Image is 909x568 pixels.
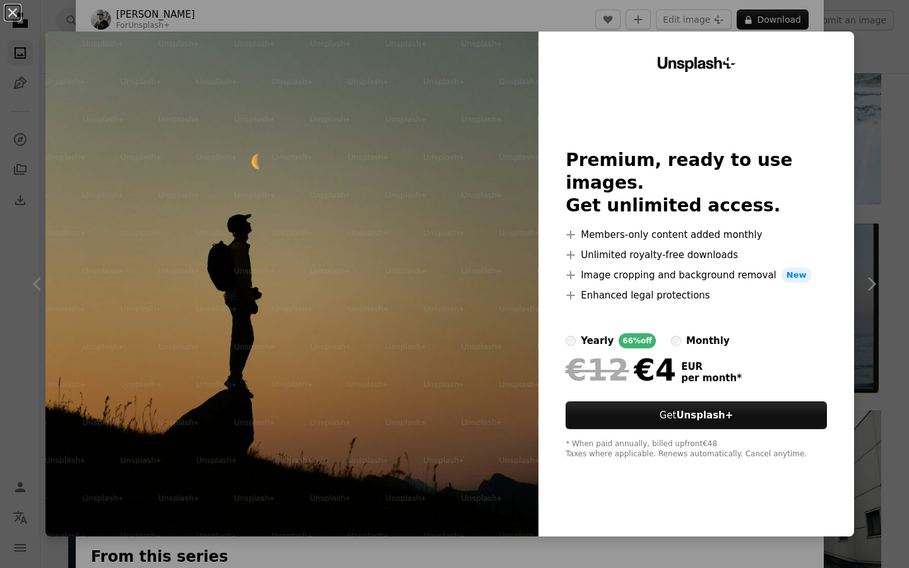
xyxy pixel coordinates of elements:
[681,361,742,372] span: EUR
[566,288,827,303] li: Enhanced legal protections
[686,333,730,348] div: monthly
[566,247,827,263] li: Unlimited royalty-free downloads
[566,227,827,242] li: Members-only content added monthly
[619,333,656,348] div: 66% off
[566,401,827,429] button: GetUnsplash+
[566,149,827,217] h2: Premium, ready to use images. Get unlimited access.
[566,353,629,386] span: €12
[671,336,681,346] input: monthly
[566,353,676,386] div: €4
[566,439,827,459] div: * When paid annually, billed upfront €48 Taxes where applicable. Renews automatically. Cancel any...
[681,372,742,384] span: per month *
[566,336,576,346] input: yearly66%off
[781,268,812,283] span: New
[566,268,827,283] li: Image cropping and background removal
[676,410,733,421] strong: Unsplash+
[581,333,614,348] div: yearly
